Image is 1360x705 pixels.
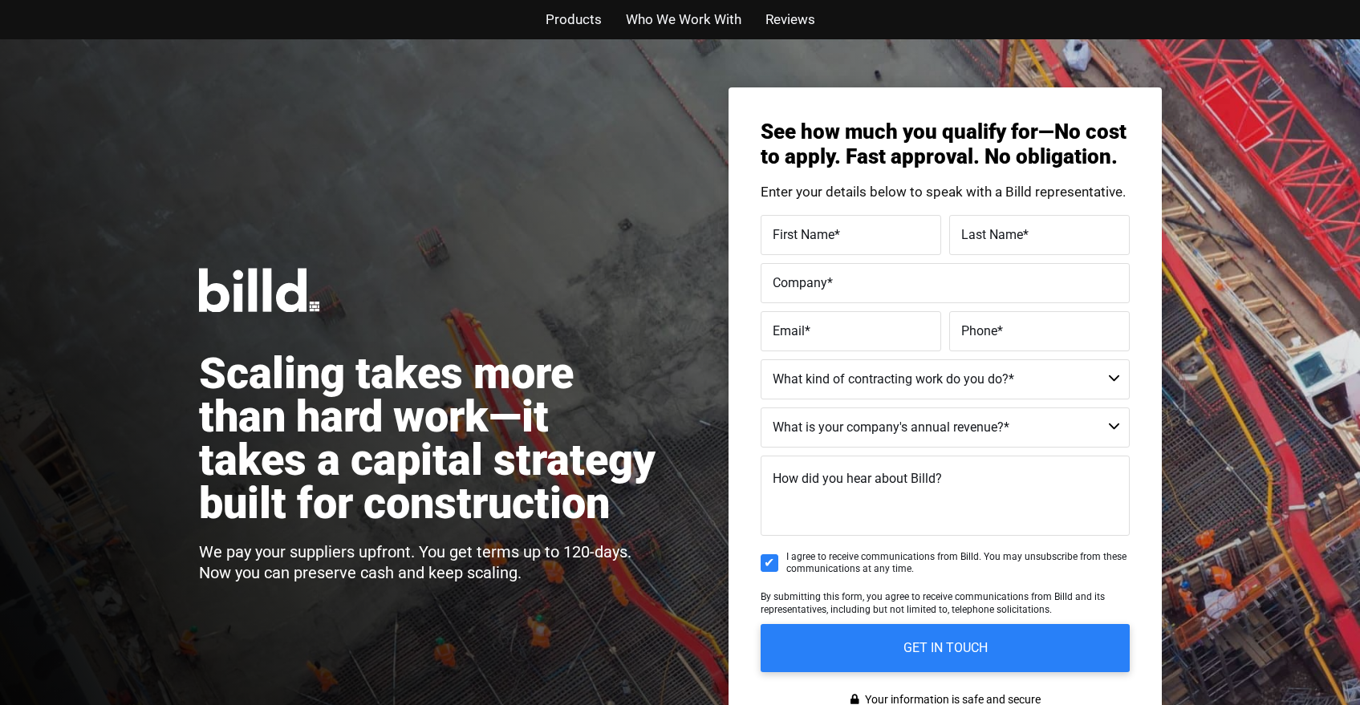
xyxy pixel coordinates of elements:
span: Phone [961,323,997,338]
a: Reviews [765,8,815,31]
a: Products [546,8,602,31]
span: Email [773,323,805,338]
span: By submitting this form, you agree to receive communications from Billd and its representatives, ... [761,591,1105,615]
span: First Name [773,227,834,242]
p: Enter your details below to speak with a Billd representative. [761,185,1130,199]
p: We pay your suppliers upfront. You get terms up to 120-days. Now you can preserve cash and keep s... [199,541,664,583]
span: Company [773,275,827,290]
span: How did you hear about Billd? [773,471,942,486]
h3: See how much you qualify for—No cost to apply. Fast approval. No obligation. [761,120,1130,169]
span: Last Name [961,227,1023,242]
h1: Scaling takes more than hard work—it takes a capital strategy built for construction [199,352,664,525]
span: I agree to receive communications from Billd. You may unsubscribe from these communications at an... [786,551,1130,574]
input: GET IN TOUCH [761,624,1130,672]
input: I agree to receive communications from Billd. You may unsubscribe from these communications at an... [761,554,778,572]
a: Who We Work With [626,8,741,31]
